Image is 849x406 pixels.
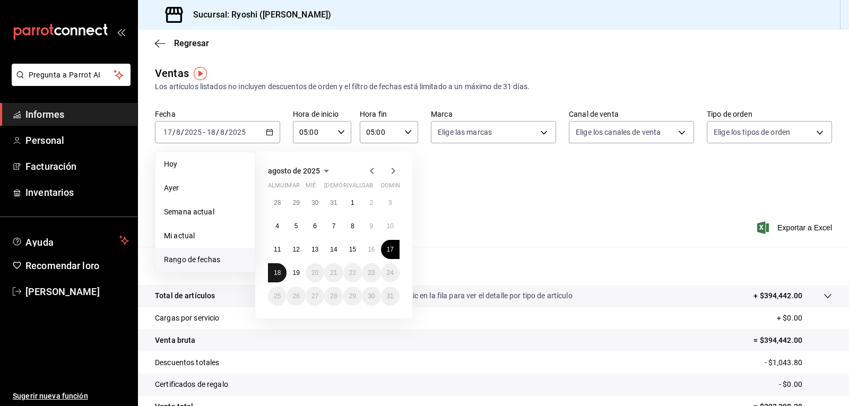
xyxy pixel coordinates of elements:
font: 21 [330,269,337,277]
button: 12 de agosto de 2025 [287,240,305,259]
button: 27 de agosto de 2025 [306,287,324,306]
font: Sugerir nueva función [13,392,88,400]
button: 30 de agosto de 2025 [362,287,380,306]
abbr: 5 de agosto de 2025 [294,222,298,230]
font: Ventas [155,67,189,80]
button: 31 de agosto de 2025 [381,287,400,306]
font: Mi actual [164,231,195,240]
font: / [225,128,228,136]
font: Ayuda [25,237,54,248]
button: Exportar a Excel [759,221,832,234]
abbr: lunes [268,182,299,193]
font: 2 [369,199,373,206]
abbr: 25 de agosto de 2025 [274,292,281,300]
abbr: 2 de agosto de 2025 [369,199,373,206]
button: 14 de agosto de 2025 [324,240,343,259]
font: 3 [388,199,392,206]
font: dominio [381,182,406,189]
font: agosto de 2025 [268,167,320,175]
font: 4 [275,222,279,230]
abbr: 16 de agosto de 2025 [368,246,375,253]
font: [PERSON_NAME] [25,286,100,297]
abbr: 30 de julio de 2025 [311,199,318,206]
font: 6 [313,222,317,230]
abbr: 4 de agosto de 2025 [275,222,279,230]
button: 2 de agosto de 2025 [362,193,380,212]
abbr: 31 de julio de 2025 [330,199,337,206]
abbr: sábado [362,182,373,193]
button: 29 de julio de 2025 [287,193,305,212]
font: 28 [330,292,337,300]
button: abrir_cajón_menú [117,28,125,36]
abbr: 28 de agosto de 2025 [330,292,337,300]
font: 29 [292,199,299,206]
abbr: domingo [381,182,406,193]
input: -- [176,128,181,136]
button: agosto de 2025 [268,165,333,177]
button: 23 de agosto de 2025 [362,263,380,282]
button: 4 de agosto de 2025 [268,217,287,236]
font: 12 [292,246,299,253]
font: 30 [311,199,318,206]
font: Rango de fechas [164,255,220,264]
abbr: jueves [324,182,387,193]
button: 8 de agosto de 2025 [343,217,362,236]
button: 17 de agosto de 2025 [381,240,400,259]
font: Recomendar loro [25,260,99,271]
button: 18 de agosto de 2025 [268,263,287,282]
abbr: 24 de agosto de 2025 [387,269,394,277]
font: mar [287,182,299,189]
abbr: 15 de agosto de 2025 [349,246,356,253]
font: + $394,442.00 [753,291,802,300]
img: Marcador de información sobre herramientas [194,67,207,80]
button: 29 de agosto de 2025 [343,287,362,306]
font: 26 [292,292,299,300]
abbr: 1 de agosto de 2025 [351,199,354,206]
button: 10 de agosto de 2025 [381,217,400,236]
font: 5 [294,222,298,230]
font: [DEMOGRAPHIC_DATA] [324,182,387,189]
abbr: martes [287,182,299,193]
abbr: 10 de agosto de 2025 [387,222,394,230]
font: + $0.00 [777,314,802,322]
font: Los artículos listados no incluyen descuentos de orden y el filtro de fechas está limitado a un m... [155,82,530,91]
a: Pregunta a Parrot AI [7,77,131,88]
font: 23 [368,269,375,277]
font: almuerzo [268,182,299,189]
font: - $1,043.80 [765,358,802,367]
font: 7 [332,222,336,230]
button: 15 de agosto de 2025 [343,240,362,259]
font: 14 [330,246,337,253]
input: -- [220,128,225,136]
button: 28 de julio de 2025 [268,193,287,212]
font: Total de artículos [155,291,215,300]
font: 19 [292,269,299,277]
button: 13 de agosto de 2025 [306,240,324,259]
font: 20 [311,269,318,277]
font: Elige las marcas [438,128,492,136]
font: 25 [274,292,281,300]
abbr: 27 de agosto de 2025 [311,292,318,300]
font: 16 [368,246,375,253]
font: 1 [351,199,354,206]
font: Venta bruta [155,336,195,344]
font: Hoy [164,160,177,168]
abbr: 30 de agosto de 2025 [368,292,375,300]
abbr: 23 de agosto de 2025 [368,269,375,277]
button: 6 de agosto de 2025 [306,217,324,236]
font: = $394,442.00 [753,336,802,344]
button: 26 de agosto de 2025 [287,287,305,306]
font: - $0.00 [779,380,802,388]
button: 16 de agosto de 2025 [362,240,380,259]
font: 29 [349,292,356,300]
font: / [216,128,219,136]
font: sab [362,182,373,189]
font: 27 [311,292,318,300]
font: 10 [387,222,394,230]
abbr: 9 de agosto de 2025 [369,222,373,230]
font: 30 [368,292,375,300]
font: Canal de venta [569,110,619,118]
button: 11 de agosto de 2025 [268,240,287,259]
abbr: viernes [343,182,372,193]
font: Marca [431,110,453,118]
